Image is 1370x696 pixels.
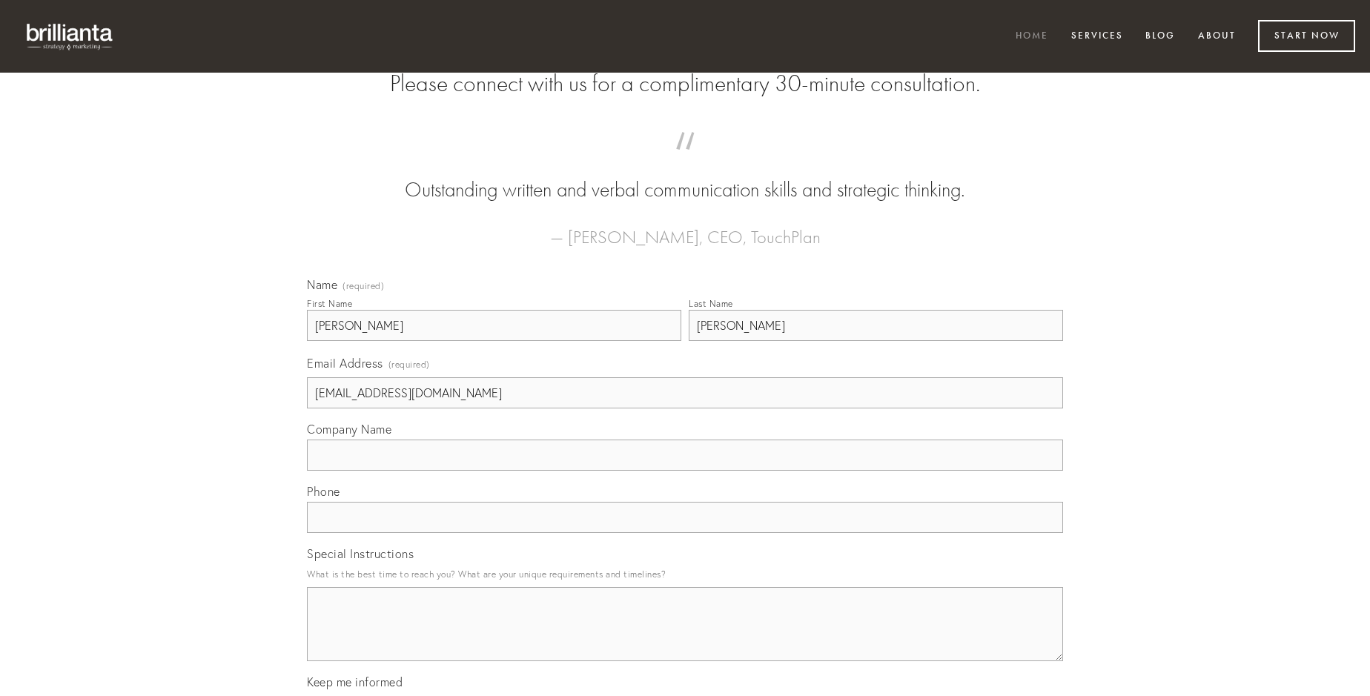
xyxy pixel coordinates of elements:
[331,147,1039,205] blockquote: Outstanding written and verbal communication skills and strategic thinking.
[689,298,733,309] div: Last Name
[307,356,383,371] span: Email Address
[1188,24,1245,49] a: About
[307,298,352,309] div: First Name
[307,546,414,561] span: Special Instructions
[1136,24,1185,49] a: Blog
[15,15,126,58] img: brillianta - research, strategy, marketing
[1062,24,1133,49] a: Services
[1006,24,1058,49] a: Home
[1258,20,1355,52] a: Start Now
[307,70,1063,98] h2: Please connect with us for a complimentary 30-minute consultation.
[342,282,384,291] span: (required)
[307,277,337,292] span: Name
[307,484,340,499] span: Phone
[331,147,1039,176] span: “
[307,675,403,689] span: Keep me informed
[388,354,430,374] span: (required)
[307,564,1063,584] p: What is the best time to reach you? What are your unique requirements and timelines?
[331,205,1039,252] figcaption: — [PERSON_NAME], CEO, TouchPlan
[307,422,391,437] span: Company Name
